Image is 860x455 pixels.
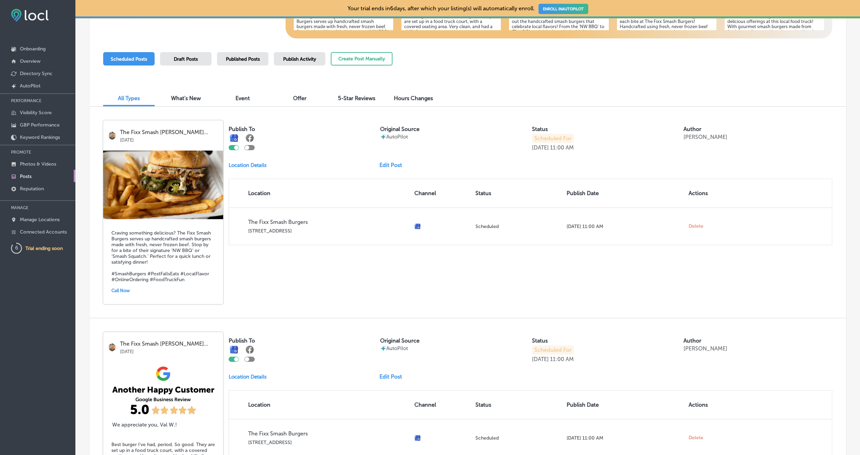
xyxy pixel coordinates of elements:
[229,374,267,380] p: Location Details
[120,135,218,143] p: [DATE]
[293,95,306,101] span: Offer
[380,345,386,351] img: autopilot-icon
[229,179,412,207] th: Location
[111,56,147,62] span: Scheduled Posts
[686,391,735,419] th: Actions
[412,179,473,207] th: Channel
[120,129,218,135] p: The Fixx Smash [PERSON_NAME]...
[20,217,60,223] p: Manage Locations
[475,435,561,441] p: Scheduled
[20,229,67,235] p: Connected Accounts
[120,347,218,354] p: [DATE]
[11,9,49,22] img: fda3e92497d09a02dc62c9cd864e3231.png
[564,179,686,207] th: Publish Date
[103,151,223,219] img: 17567866471981e010-c429-49dd-9509-dce21048ea0a_2024-08-15.jpg
[475,224,561,229] p: Scheduled
[20,46,46,52] p: Onboarding
[229,162,267,168] p: Location Details
[20,83,40,89] p: AutoPilot
[331,52,392,65] button: Create Post Manually
[532,126,548,132] label: Status
[532,356,549,362] p: [DATE]
[380,126,420,132] label: Original Source
[20,186,44,192] p: Reputation
[386,345,408,351] p: AutoPilot
[120,341,218,347] p: The Fixx Smash [PERSON_NAME]...
[550,356,574,362] p: 11:00 AM
[235,95,250,101] span: Event
[550,144,574,151] p: 11:00 AM
[380,337,420,344] label: Original Source
[473,391,564,419] th: Status
[174,56,198,62] span: Draft Posts
[473,179,564,207] th: Status
[20,110,52,116] p: Visibility Score
[20,71,52,76] p: Directory Sync
[532,337,548,344] label: Status
[103,362,223,431] img: 503267dd-1618-4679-957c-c57547908a88.png
[25,246,63,251] p: Trial ending soon
[248,430,409,437] p: The Fixx Smash Burgers
[20,134,60,140] p: Keyword Rankings
[248,228,409,234] p: [STREET_ADDRESS]
[379,373,408,380] a: Edit Post
[171,95,201,101] span: What's New
[229,391,412,419] th: Location
[379,162,408,168] a: Edit Post
[20,173,32,179] p: Posts
[683,345,727,352] p: [PERSON_NAME]
[532,345,574,355] p: Scheduled For
[404,14,498,45] h5: Best burger I've had, period. So good. They are set up in a food truck court, with a covered seat...
[538,4,588,14] a: ENROLL INAUTOPILOT
[118,95,140,101] span: All Types
[248,219,409,225] p: The Fixx Smash Burgers
[386,134,408,140] p: AutoPilot
[347,5,588,12] p: Your trial ends in 6 days, after which your listing(s) will automatically enroll.
[394,95,433,101] span: Hours Changes
[15,245,18,251] text: 6
[532,144,549,151] p: [DATE]
[20,161,56,167] p: Photos & Videos
[567,224,683,229] p: [DATE] 11:00 AM
[226,56,260,62] span: Published Posts
[283,56,316,62] span: Publish Activity
[108,343,117,351] img: logo
[380,134,386,140] img: autopilot-icon
[248,440,409,445] p: [STREET_ADDRESS]
[683,337,701,344] label: Author
[689,223,703,229] span: Delete
[683,126,701,132] label: Author
[108,131,117,140] img: logo
[229,337,255,344] label: Publish To
[686,179,735,207] th: Actions
[412,391,473,419] th: Channel
[683,134,727,140] p: [PERSON_NAME]
[20,122,60,128] p: GBP Performance
[20,58,40,64] p: Overview
[229,126,255,132] label: Publish To
[338,95,375,101] span: 5-Star Reviews
[532,134,574,143] p: Scheduled For
[567,435,683,441] p: [DATE] 11:00 AM
[564,391,686,419] th: Publish Date
[689,435,703,441] span: Delete
[111,230,215,283] h5: Craving something delicious? The Fixx Smash Burgers serves up handcrafted smash burgers made with...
